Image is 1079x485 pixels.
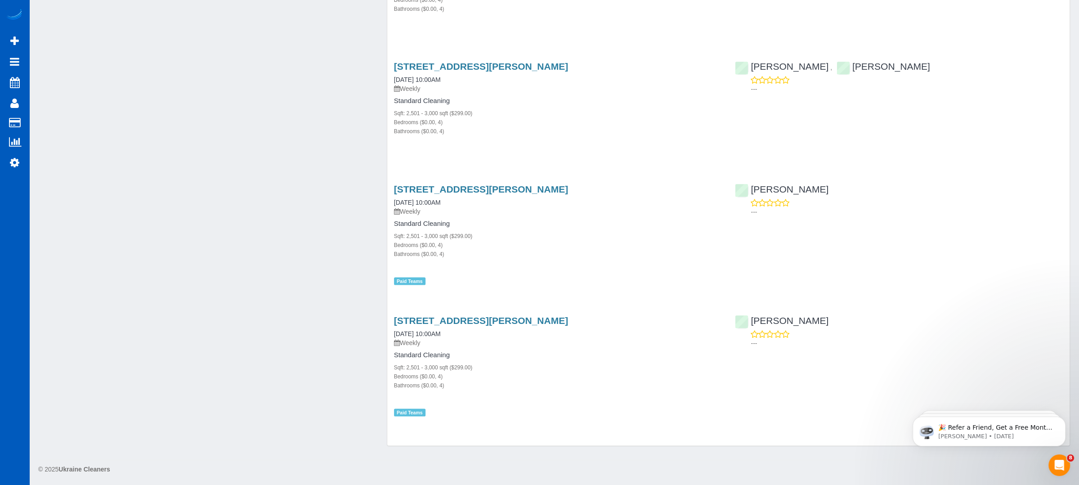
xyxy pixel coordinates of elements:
[1067,454,1074,462] span: 8
[751,85,1063,94] p: ---
[830,64,832,71] span: ,
[394,198,441,206] a: [DATE] 10:00AM
[394,84,722,93] p: Weekly
[38,464,1070,473] div: © 2025
[39,26,154,123] span: 🎉 Refer a Friend, Get a Free Month! 🎉 Love Automaid? Share the love! When you refer a friend who ...
[394,364,473,370] small: Sqft: 2,501 - 3,000 sqft ($299.00)
[394,184,568,194] a: [STREET_ADDRESS][PERSON_NAME]
[394,251,444,257] small: Bathrooms ($0.00, 4)
[394,338,722,347] p: Weekly
[394,351,722,359] h4: Standard Cleaning
[394,207,722,216] p: Weekly
[394,315,568,325] a: [STREET_ADDRESS][PERSON_NAME]
[394,119,443,126] small: Bedrooms ($0.00, 4)
[394,233,473,239] small: Sqft: 2,501 - 3,000 sqft ($299.00)
[394,97,722,105] h4: Standard Cleaning
[837,61,930,72] a: [PERSON_NAME]
[394,242,443,248] small: Bedrooms ($0.00, 4)
[1048,454,1070,476] iframe: Intercom live chat
[5,9,23,22] img: Automaid Logo
[735,61,828,72] a: [PERSON_NAME]
[751,207,1063,216] p: ---
[751,338,1063,347] p: ---
[394,382,444,388] small: Bathrooms ($0.00, 4)
[735,315,828,325] a: [PERSON_NAME]
[58,465,110,472] strong: Ukraine Cleaners
[394,373,443,379] small: Bedrooms ($0.00, 4)
[899,398,1079,461] iframe: Intercom notifications message
[394,277,425,285] span: Paid Teams
[394,409,425,416] span: Paid Teams
[394,128,444,135] small: Bathrooms ($0.00, 4)
[394,220,722,227] h4: Standard Cleaning
[394,6,444,12] small: Bathrooms ($0.00, 4)
[394,110,473,117] small: Sqft: 2,501 - 3,000 sqft ($299.00)
[735,184,828,194] a: [PERSON_NAME]
[394,76,441,83] a: [DATE] 10:00AM
[394,330,441,337] a: [DATE] 10:00AM
[39,35,155,43] p: Message from Ellie, sent 1w ago
[394,61,568,72] a: [STREET_ADDRESS][PERSON_NAME]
